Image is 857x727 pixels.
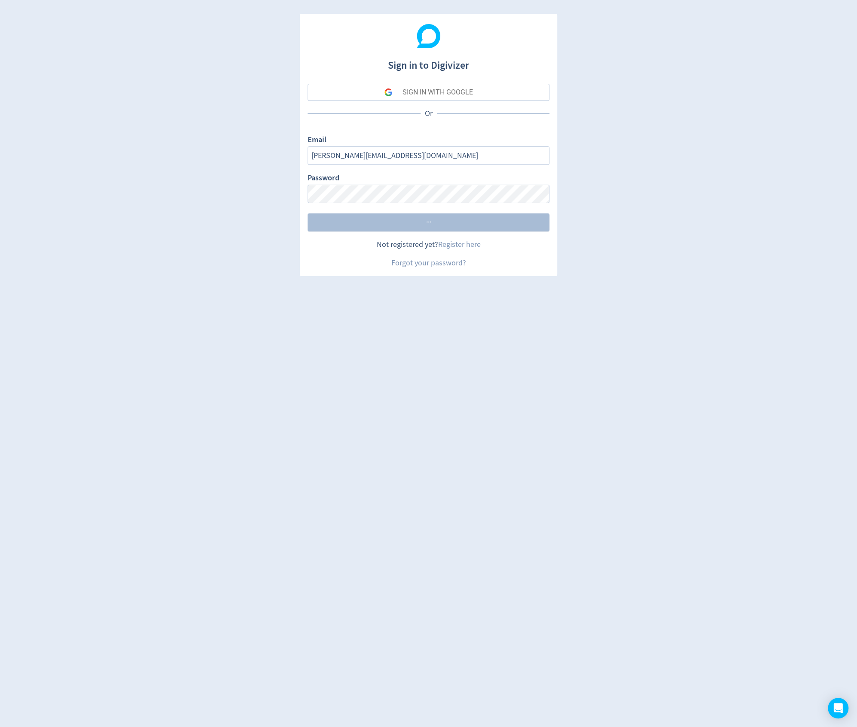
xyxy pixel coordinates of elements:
[308,51,549,73] h1: Sign in to Digivizer
[428,219,430,226] span: ·
[403,84,473,101] div: SIGN IN WITH GOOGLE
[308,173,339,185] label: Password
[426,219,428,226] span: ·
[430,219,431,226] span: ·
[308,134,326,146] label: Email
[308,84,549,101] button: SIGN IN WITH GOOGLE
[308,213,549,231] button: ···
[391,258,466,268] a: Forgot your password?
[828,698,848,718] div: Open Intercom Messenger
[438,240,481,249] a: Register here
[308,239,549,250] div: Not registered yet?
[421,108,437,119] p: Or
[417,24,441,48] img: Digivizer Logo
